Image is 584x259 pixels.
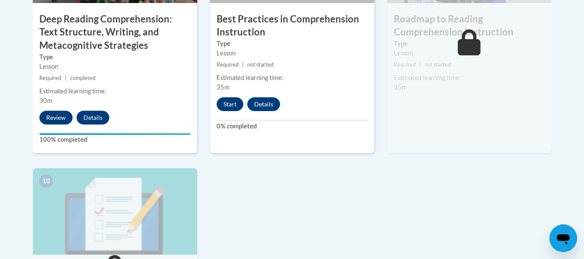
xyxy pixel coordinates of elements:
label: Type [394,39,545,48]
div: Estimated learning time: [217,73,368,83]
h3: Best Practices in Comprehension Instruction [210,13,374,39]
span: | [419,61,421,68]
label: Type [39,52,191,62]
span: 35m [394,83,407,91]
div: Lesson [39,62,191,71]
img: Course Image [33,168,197,255]
button: Details [247,97,280,111]
span: Required [217,61,239,68]
span: 30m [39,97,52,104]
span: 10 [39,175,53,188]
label: 0% completed [217,122,368,131]
h3: Roadmap to Reading Comprehension Instruction [387,13,552,39]
span: not started [424,61,451,68]
div: Your progress [39,133,191,135]
span: Required [394,61,416,68]
label: Type [217,39,368,48]
div: Estimated learning time: [394,73,545,83]
span: Required [39,75,61,81]
button: Details [77,111,109,125]
span: completed [70,75,96,81]
div: Estimated learning time: [39,86,191,96]
div: Lesson [217,48,368,58]
h3: Deep Reading Comprehension: Text Structure, Writing, and Metacognitive Strategies [33,13,197,52]
span: | [65,75,67,81]
span: | [242,61,244,68]
button: Review [39,111,73,125]
label: 100% completed [39,135,191,144]
div: Lesson [394,48,545,58]
span: not started [247,61,274,68]
button: Start [217,97,243,111]
iframe: Button to launch messaging window [549,224,577,252]
span: 35m [217,83,230,91]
